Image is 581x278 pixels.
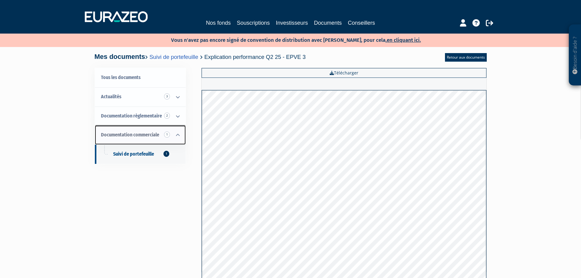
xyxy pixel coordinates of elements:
span: Documentation règlementaire [101,113,162,119]
span: 2 [164,113,170,119]
a: Télécharger [202,68,486,78]
a: Investisseurs [276,19,308,27]
a: Documents [314,19,342,27]
a: Tous les documents [95,68,186,87]
span: Actualités [101,94,121,99]
span: 3 [164,93,170,99]
span: Suivi de portefeuille [113,151,154,157]
a: Nos fonds [206,19,231,27]
a: Actualités 3 [95,87,186,107]
a: Retour aux documents [445,53,487,62]
p: Besoin d'aide ? [572,28,579,83]
img: 1732889491-logotype_eurazeo_blanc_rvb.png [85,11,148,22]
a: Suivi de portefeuille1 [95,145,186,164]
a: Conseillers [348,19,375,27]
a: en cliquant ici. [387,37,421,43]
h4: Mes documents [95,53,306,60]
span: 1 [164,132,170,138]
a: Suivi de portefeuille [149,54,198,60]
span: Explication performance Q2 25 - EPVE 3 [204,54,306,60]
p: Vous n'avez pas encore signé de convention de distribution avec [PERSON_NAME], pour cela, [153,35,421,44]
a: Souscriptions [237,19,270,27]
a: Documentation règlementaire 2 [95,107,186,126]
a: Documentation commerciale 1 [95,125,186,145]
span: 1 [163,151,169,157]
span: Documentation commerciale [101,132,159,138]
